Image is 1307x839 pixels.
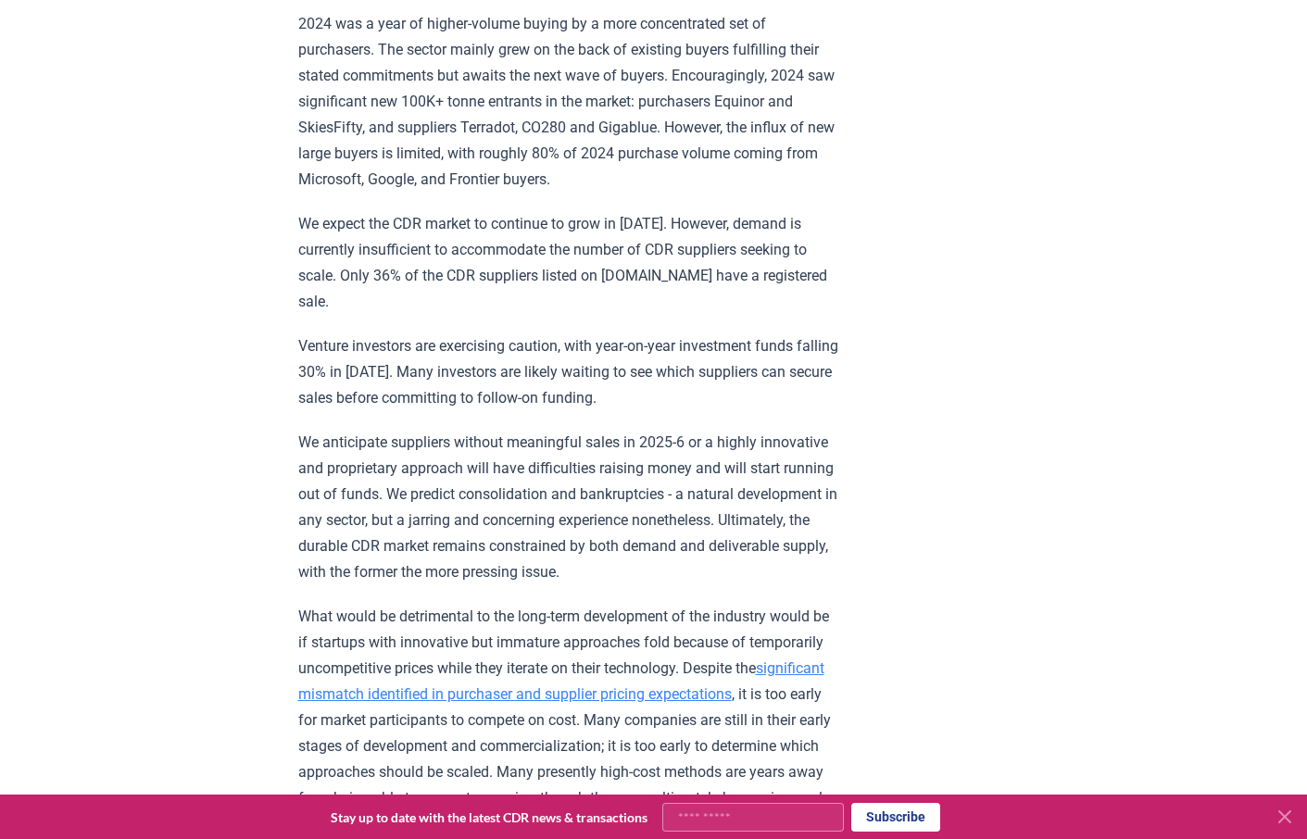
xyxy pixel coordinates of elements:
[298,211,840,315] p: We expect the CDR market to continue to grow in [DATE]. However, demand is currently insufficient...
[298,333,840,411] p: Venture investors are exercising caution, with year-on-year investment funds falling 30% in [DATE...
[298,659,824,703] a: significant mismatch identified in purchaser and supplier pricing expectations
[298,430,840,585] p: We anticipate suppliers without meaningful sales in 2025-6 or a highly innovative and proprietary...
[298,604,840,837] p: What would be detrimental to the long-term development of the industry would be if startups with ...
[298,11,840,193] p: 2024 was a year of higher-volume buying by a more concentrated set of purchasers. The sector main...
